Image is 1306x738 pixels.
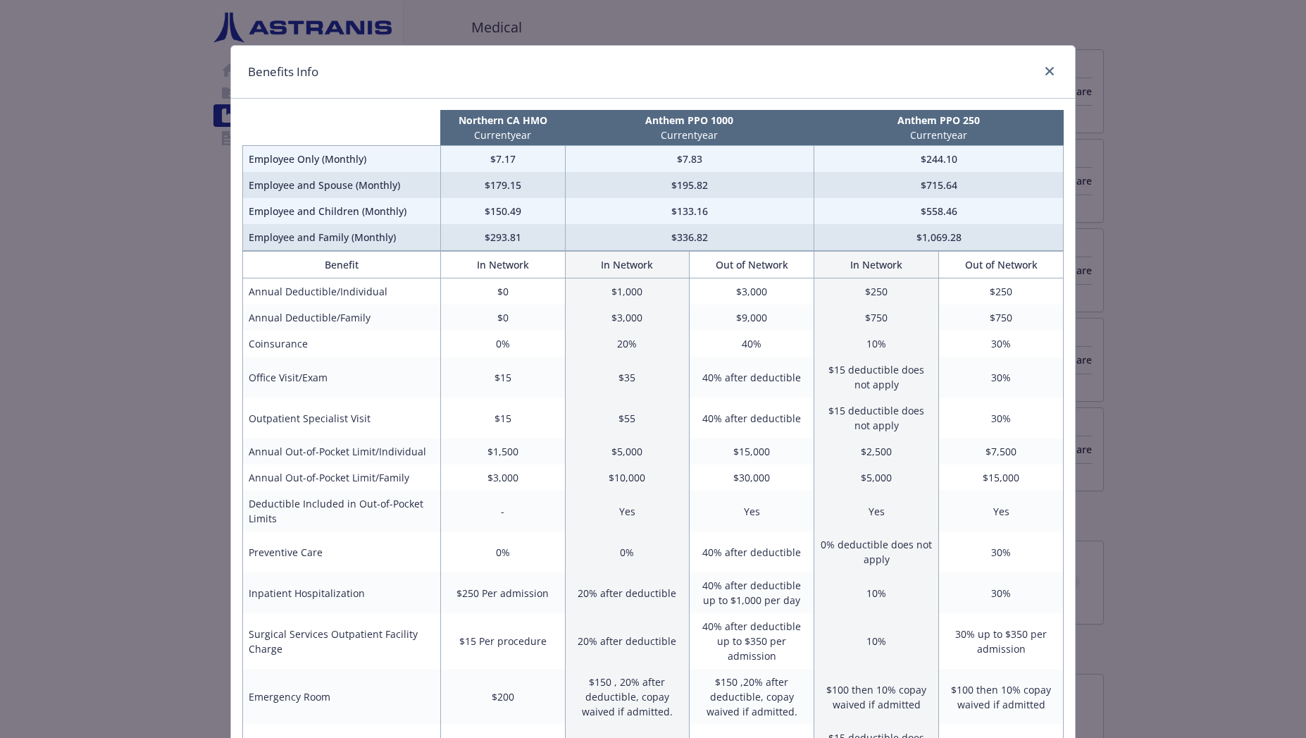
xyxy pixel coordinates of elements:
td: $9,000 [690,305,814,331]
td: 40% after deductible [690,531,814,572]
td: $293.81 [440,224,565,251]
td: Office Visit/Exam [243,357,441,398]
td: $15 deductible does not apply [814,398,939,438]
td: 10% [814,331,939,357]
td: 20% [565,331,690,357]
td: 0% [565,531,690,572]
td: 20% after deductible [565,613,690,669]
th: Out of Network [690,252,814,278]
td: $179.15 [440,172,565,198]
td: Employee and Spouse (Monthly) [243,172,441,198]
td: $150 ,20% after deductible, copay waived if admitted. [690,669,814,725]
p: Current year [443,128,562,142]
td: Yes [690,491,814,531]
td: $7.83 [565,146,814,173]
td: 30% [939,572,1064,613]
td: $1,069.28 [814,224,1064,251]
td: 10% [814,613,939,669]
td: $30,000 [690,465,814,491]
td: $558.46 [814,198,1064,224]
td: $5,000 [565,438,690,465]
td: Yes [814,491,939,531]
td: Coinsurance [243,331,441,357]
td: $55 [565,398,690,438]
td: $250 Per admission [440,572,565,613]
td: 30% [939,357,1064,398]
td: 0% [440,331,565,357]
td: Preventive Care [243,531,441,572]
td: $35 [565,357,690,398]
p: Current year [817,128,1061,142]
td: Outpatient Specialist Visit [243,398,441,438]
td: $150 , 20% after deductible, copay waived if admitted. [565,669,690,725]
td: $1,500 [440,438,565,465]
td: $250 [939,278,1064,305]
th: In Network [565,252,690,278]
td: $200 [440,669,565,725]
td: $3,000 [440,465,565,491]
td: 30% [939,331,1064,357]
td: Surgical Services Outpatient Facility Charge [243,613,441,669]
p: Anthem PPO 1000 [568,113,811,128]
td: $100 then 10% copay waived if admitted [939,669,1064,725]
td: $336.82 [565,224,814,251]
td: - [440,491,565,531]
td: $150.49 [440,198,565,224]
td: $15 [440,357,565,398]
td: 30% [939,531,1064,572]
td: Annual Deductible/Individual [243,278,441,305]
td: $5,000 [814,465,939,491]
td: $0 [440,305,565,331]
td: Annual Out-of-Pocket Limit/Individual [243,438,441,465]
td: Annual Out-of-Pocket Limit/Family [243,465,441,491]
td: $7,500 [939,438,1064,465]
td: $250 [814,278,939,305]
td: 30% up to $350 per admission [939,613,1064,669]
td: Employee and Children (Monthly) [243,198,441,224]
td: $15,000 [690,438,814,465]
td: Yes [565,491,690,531]
td: Annual Deductible/Family [243,305,441,331]
td: $0 [440,278,565,305]
td: $133.16 [565,198,814,224]
td: 10% [814,572,939,613]
th: Out of Network [939,252,1064,278]
td: $715.64 [814,172,1064,198]
td: Employee Only (Monthly) [243,146,441,173]
td: 40% after deductible [690,357,814,398]
td: 40% [690,331,814,357]
p: Current year [568,128,811,142]
td: 40% after deductible [690,398,814,438]
th: In Network [814,252,939,278]
td: Deductible Included in Out-of-Pocket Limits [243,491,441,531]
td: Employee and Family (Monthly) [243,224,441,251]
td: $244.10 [814,146,1064,173]
td: 20% after deductible [565,572,690,613]
td: $1,000 [565,278,690,305]
td: 0% deductible does not apply [814,531,939,572]
td: 40% after deductible up to $1,000 per day [690,572,814,613]
td: $195.82 [565,172,814,198]
td: $15,000 [939,465,1064,491]
td: $3,000 [565,305,690,331]
td: 0% [440,531,565,572]
td: $15 [440,398,565,438]
td: $15 deductible does not apply [814,357,939,398]
p: Anthem PPO 250 [817,113,1061,128]
td: Emergency Room [243,669,441,725]
p: Northern CA HMO [443,113,562,128]
td: Yes [939,491,1064,531]
td: Inpatient Hospitalization [243,572,441,613]
td: $7.17 [440,146,565,173]
td: $750 [939,305,1064,331]
th: intentionally left blank [243,110,441,146]
td: $100 then 10% copay waived if admitted [814,669,939,725]
td: 30% [939,398,1064,438]
td: 40% after deductible up to $350 per admission [690,613,814,669]
th: In Network [440,252,565,278]
td: $3,000 [690,278,814,305]
td: $2,500 [814,438,939,465]
h1: Benefits Info [248,63,318,81]
td: $10,000 [565,465,690,491]
td: $15 Per procedure [440,613,565,669]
